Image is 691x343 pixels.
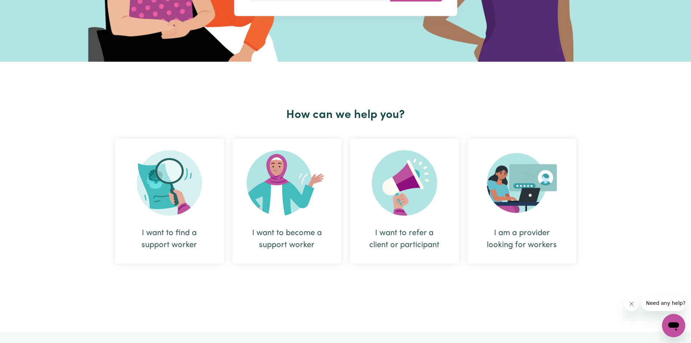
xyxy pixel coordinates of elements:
[137,150,202,216] img: Search
[111,108,581,122] h2: How can we help you?
[624,297,639,311] iframe: Close message
[247,150,327,216] img: Become Worker
[250,227,324,251] div: I want to become a support worker
[487,150,557,216] img: Provider
[468,139,576,264] div: I am a provider looking for workers
[132,227,206,251] div: I want to find a support worker
[372,150,437,216] img: Refer
[367,227,441,251] div: I want to refer a client or participant
[485,227,559,251] div: I am a provider looking for workers
[115,139,224,264] div: I want to find a support worker
[662,314,685,337] iframe: Button to launch messaging window
[4,5,44,11] span: Need any help?
[233,139,341,264] div: I want to become a support worker
[350,139,459,264] div: I want to refer a client or participant
[642,295,685,311] iframe: Message from company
